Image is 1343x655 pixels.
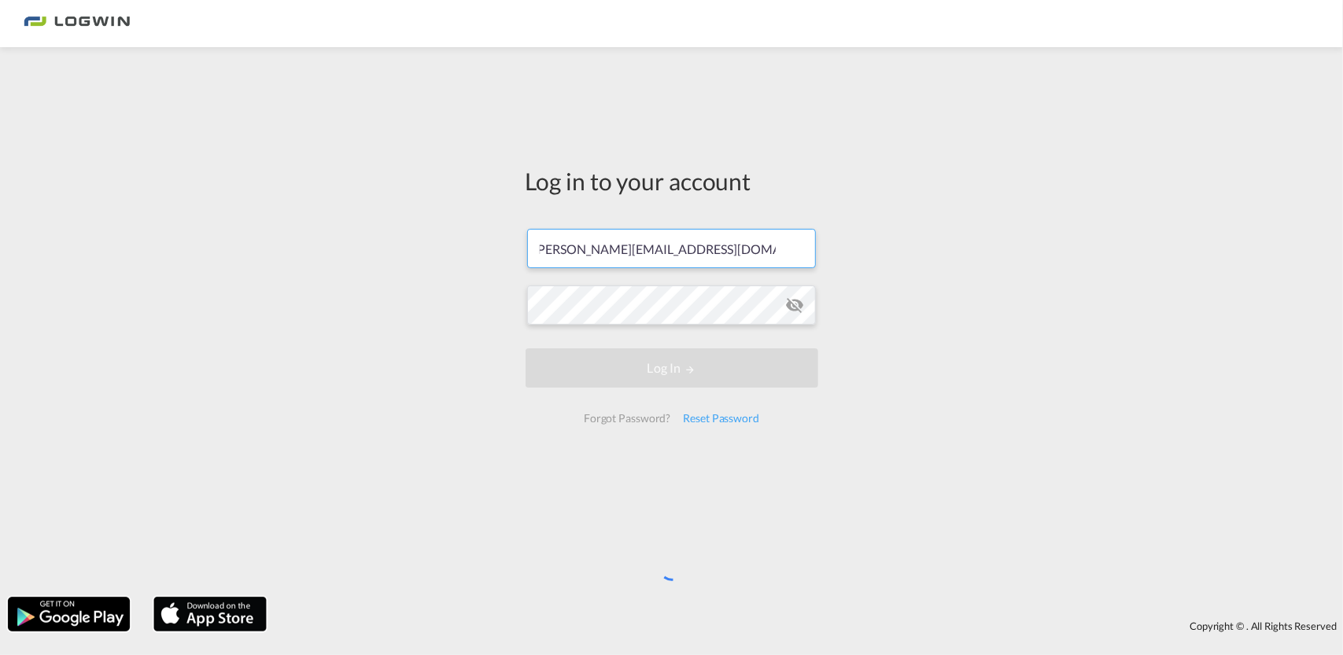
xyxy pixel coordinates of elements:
input: Enter email/phone number [527,229,816,268]
div: Log in to your account [526,164,818,197]
img: apple.png [152,595,268,633]
button: LOGIN [526,348,818,388]
md-icon: icon-eye-off [786,296,805,315]
div: Copyright © . All Rights Reserved [275,613,1343,639]
img: 2761ae10d95411efa20a1f5e0282d2d7.png [24,6,130,42]
div: Reset Password [677,404,766,432]
div: Forgot Password? [577,404,677,432]
img: google.png [6,595,131,633]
